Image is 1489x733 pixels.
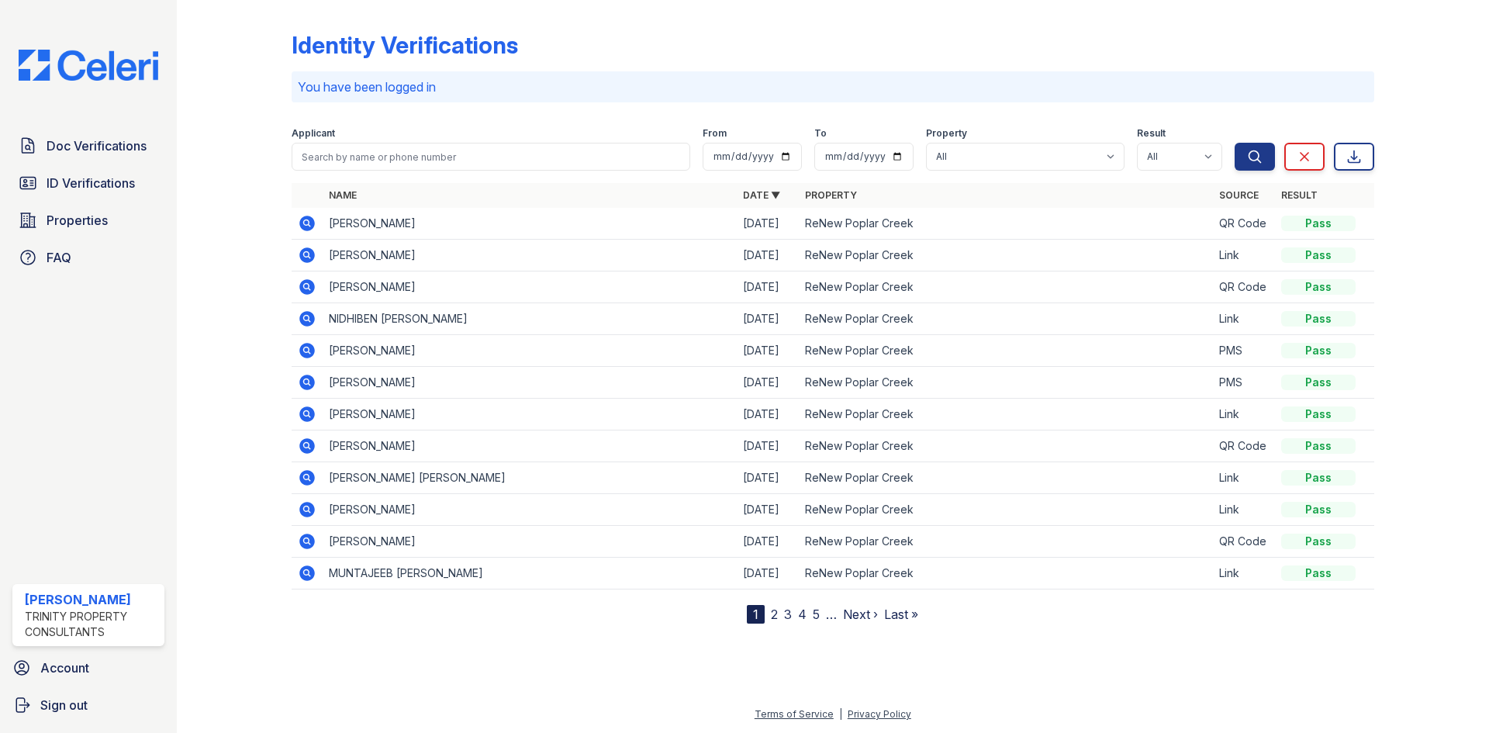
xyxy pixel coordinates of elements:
[703,127,727,140] label: From
[292,31,518,59] div: Identity Verifications
[1281,406,1356,422] div: Pass
[1213,494,1275,526] td: Link
[1281,470,1356,486] div: Pass
[737,208,799,240] td: [DATE]
[799,462,1213,494] td: ReNew Poplar Creek
[1213,208,1275,240] td: QR Code
[323,367,737,399] td: [PERSON_NAME]
[799,526,1213,558] td: ReNew Poplar Creek
[884,607,918,622] a: Last »
[843,607,878,622] a: Next ›
[799,430,1213,462] td: ReNew Poplar Creek
[25,609,158,640] div: Trinity Property Consultants
[292,143,690,171] input: Search by name or phone number
[323,240,737,271] td: [PERSON_NAME]
[47,248,71,267] span: FAQ
[839,708,842,720] div: |
[323,526,737,558] td: [PERSON_NAME]
[1281,502,1356,517] div: Pass
[747,605,765,624] div: 1
[1213,558,1275,590] td: Link
[1213,399,1275,430] td: Link
[323,303,737,335] td: NIDHIBEN [PERSON_NAME]
[1281,565,1356,581] div: Pass
[1213,367,1275,399] td: PMS
[737,271,799,303] td: [DATE]
[329,189,357,201] a: Name
[1219,189,1259,201] a: Source
[784,607,792,622] a: 3
[323,494,737,526] td: [PERSON_NAME]
[1213,462,1275,494] td: Link
[799,494,1213,526] td: ReNew Poplar Creek
[323,558,737,590] td: MUNTAJEEB [PERSON_NAME]
[298,78,1368,96] p: You have been logged in
[737,399,799,430] td: [DATE]
[6,690,171,721] a: Sign out
[799,367,1213,399] td: ReNew Poplar Creek
[826,605,837,624] span: …
[737,367,799,399] td: [DATE]
[737,240,799,271] td: [DATE]
[323,399,737,430] td: [PERSON_NAME]
[25,590,158,609] div: [PERSON_NAME]
[1213,430,1275,462] td: QR Code
[323,208,737,240] td: [PERSON_NAME]
[799,303,1213,335] td: ReNew Poplar Creek
[1281,216,1356,231] div: Pass
[926,127,967,140] label: Property
[1213,526,1275,558] td: QR Code
[771,607,778,622] a: 2
[737,494,799,526] td: [DATE]
[799,271,1213,303] td: ReNew Poplar Creek
[323,335,737,367] td: [PERSON_NAME]
[737,526,799,558] td: [DATE]
[1281,311,1356,327] div: Pass
[292,127,335,140] label: Applicant
[814,127,827,140] label: To
[1281,534,1356,549] div: Pass
[323,271,737,303] td: [PERSON_NAME]
[323,430,737,462] td: [PERSON_NAME]
[743,189,780,201] a: Date ▼
[1213,240,1275,271] td: Link
[1213,271,1275,303] td: QR Code
[798,607,807,622] a: 4
[1137,127,1166,140] label: Result
[737,335,799,367] td: [DATE]
[1281,189,1318,201] a: Result
[1281,343,1356,358] div: Pass
[47,137,147,155] span: Doc Verifications
[799,558,1213,590] td: ReNew Poplar Creek
[12,242,164,273] a: FAQ
[12,168,164,199] a: ID Verifications
[799,335,1213,367] td: ReNew Poplar Creek
[737,462,799,494] td: [DATE]
[1281,279,1356,295] div: Pass
[848,708,911,720] a: Privacy Policy
[813,607,820,622] a: 5
[1281,247,1356,263] div: Pass
[12,205,164,236] a: Properties
[1213,335,1275,367] td: PMS
[1281,438,1356,454] div: Pass
[1281,375,1356,390] div: Pass
[799,240,1213,271] td: ReNew Poplar Creek
[47,174,135,192] span: ID Verifications
[47,211,108,230] span: Properties
[799,208,1213,240] td: ReNew Poplar Creek
[40,659,89,677] span: Account
[799,399,1213,430] td: ReNew Poplar Creek
[1213,303,1275,335] td: Link
[737,430,799,462] td: [DATE]
[737,558,799,590] td: [DATE]
[323,462,737,494] td: [PERSON_NAME] [PERSON_NAME]
[737,303,799,335] td: [DATE]
[805,189,857,201] a: Property
[755,708,834,720] a: Terms of Service
[6,50,171,81] img: CE_Logo_Blue-a8612792a0a2168367f1c8372b55b34899dd931a85d93a1a3d3e32e68fde9ad4.png
[12,130,164,161] a: Doc Verifications
[6,652,171,683] a: Account
[40,696,88,714] span: Sign out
